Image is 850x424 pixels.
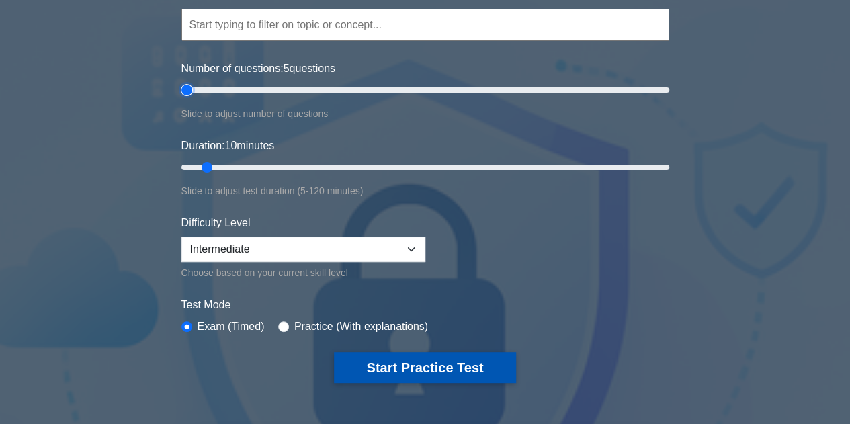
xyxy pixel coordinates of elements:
label: Difficulty Level [181,215,251,231]
span: 10 [224,140,237,151]
button: Start Practice Test [334,352,515,383]
div: Slide to adjust number of questions [181,105,669,122]
label: Duration: minutes [181,138,275,154]
label: Number of questions: questions [181,60,335,77]
input: Start typing to filter on topic or concept... [181,9,669,41]
label: Exam (Timed) [198,319,265,335]
span: 5 [284,62,290,74]
label: Test Mode [181,297,669,313]
div: Slide to adjust test duration (5-120 minutes) [181,183,669,199]
label: Practice (With explanations) [294,319,428,335]
div: Choose based on your current skill level [181,265,425,281]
